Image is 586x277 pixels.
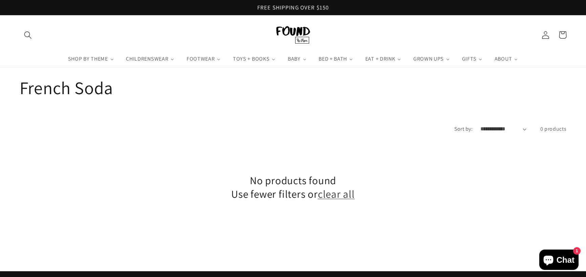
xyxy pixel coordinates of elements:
[407,51,456,67] a: GROWN UPS
[540,125,567,132] span: 0 products
[232,56,270,62] span: TOYS + BOOKS
[461,56,477,62] span: GIFTS
[120,51,181,67] a: CHILDRENSWEAR
[20,26,37,44] summary: Search
[20,77,567,99] h1: French Soda
[318,187,355,200] a: clear all
[537,250,581,272] inbox-online-store-chat: Shopify online store chat
[20,174,567,200] h2: No products found Use fewer filters or
[125,56,169,62] span: CHILDRENSWEAR
[412,56,444,62] span: GROWN UPS
[286,56,301,62] span: BABY
[493,56,513,62] span: ABOUT
[67,56,109,62] span: SHOP BY THEME
[359,51,407,67] a: EAT + DRINK
[276,26,310,44] img: FOUND By Flynn logo
[180,51,227,67] a: FOOTWEAR
[312,51,359,67] a: BED + BATH
[489,51,524,67] a: ABOUT
[456,51,489,67] a: GIFTS
[62,51,120,67] a: SHOP BY THEME
[227,51,282,67] a: TOYS + BOOKS
[364,56,396,62] span: EAT + DRINK
[282,51,312,67] a: BABY
[317,56,348,62] span: BED + BATH
[454,125,473,132] label: Sort by:
[185,56,216,62] span: FOOTWEAR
